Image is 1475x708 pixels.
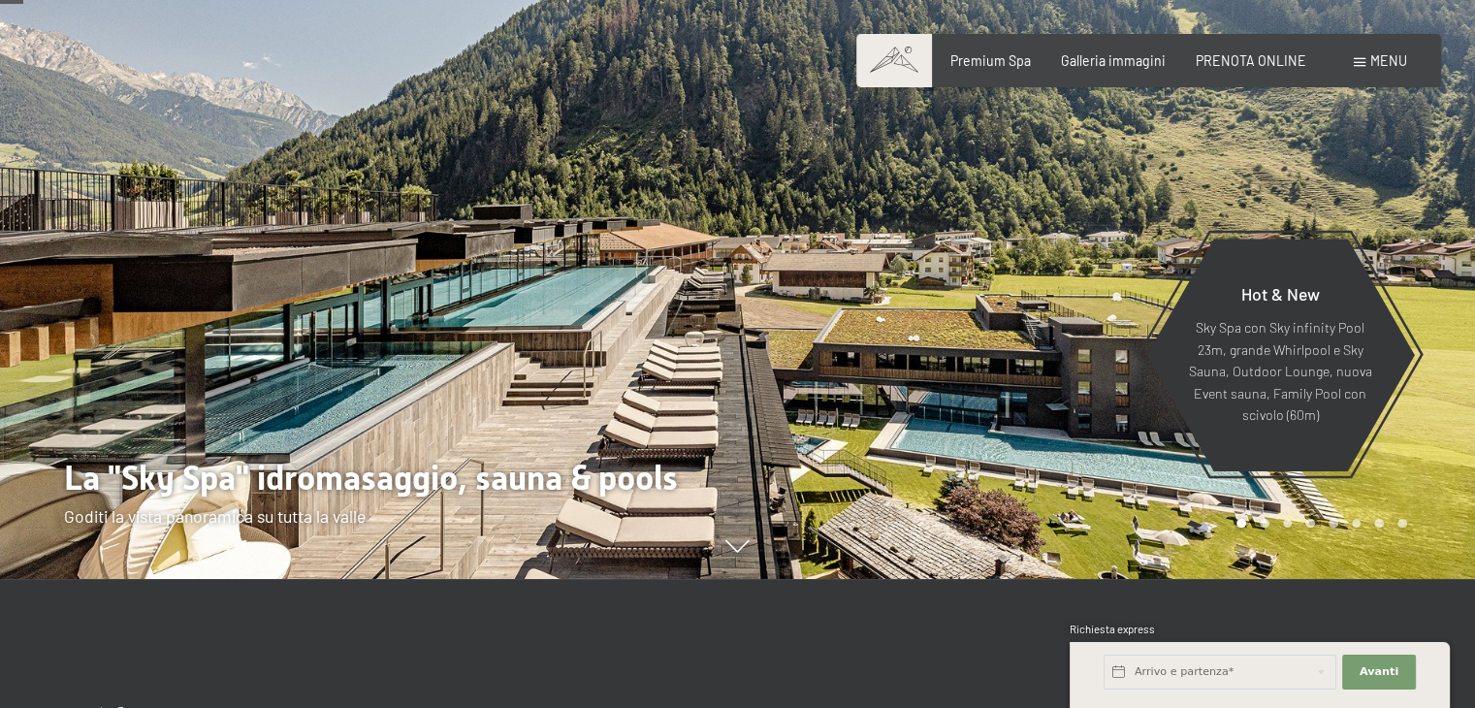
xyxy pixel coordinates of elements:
div: Carousel Page 8 [1397,519,1407,529]
div: Carousel Page 2 [1260,519,1269,529]
a: PRENOTA ONLINE [1196,52,1306,69]
span: Hot & New [1240,283,1319,305]
span: Richiesta express [1070,623,1155,635]
div: Carousel Page 5 [1329,519,1338,529]
div: Carousel Pagination [1230,519,1406,529]
div: Carousel Page 3 [1283,519,1293,529]
button: Avanti [1342,655,1416,690]
span: Avanti [1360,664,1398,680]
div: Carousel Page 7 [1374,519,1384,529]
div: Carousel Page 4 [1305,519,1315,529]
p: Sky Spa con Sky infinity Pool 23m, grande Whirlpool e Sky Sauna, Outdoor Lounge, nuova Event saun... [1187,317,1372,427]
a: Hot & New Sky Spa con Sky infinity Pool 23m, grande Whirlpool e Sky Sauna, Outdoor Lounge, nuova ... [1144,238,1415,472]
a: Galleria immagini [1061,52,1166,69]
a: Premium Spa [950,52,1031,69]
span: Menu [1370,52,1407,69]
div: Carousel Page 6 [1352,519,1362,529]
div: Carousel Page 1 (Current Slide) [1236,519,1246,529]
